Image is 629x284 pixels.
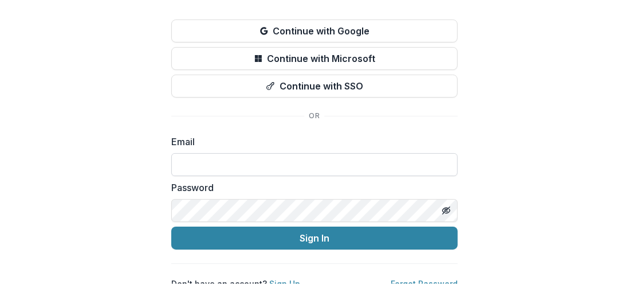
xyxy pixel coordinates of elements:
[171,20,458,42] button: Continue with Google
[437,201,455,220] button: Toggle password visibility
[171,75,458,98] button: Continue with SSO
[171,135,451,149] label: Email
[171,227,458,250] button: Sign In
[171,47,458,70] button: Continue with Microsoft
[171,181,451,194] label: Password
